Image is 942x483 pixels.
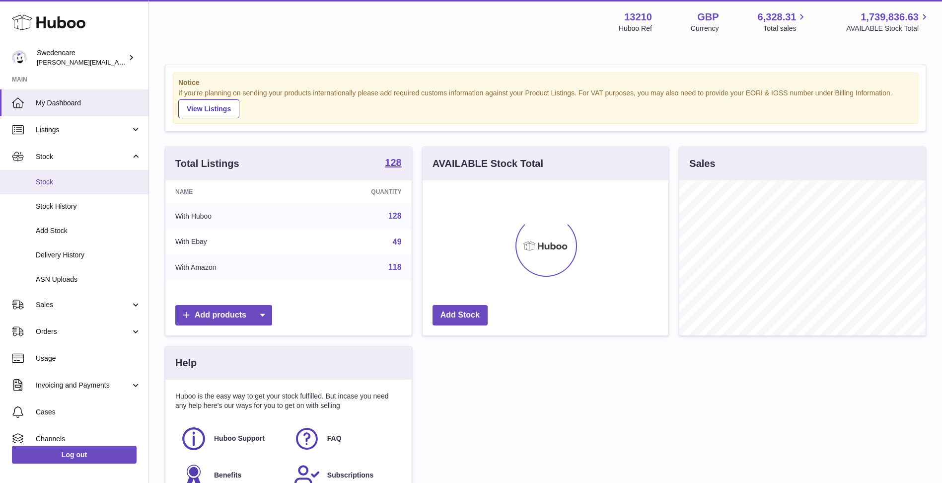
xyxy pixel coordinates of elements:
span: Listings [36,125,131,135]
span: Orders [36,327,131,336]
a: 6,328.31 Total sales [758,10,808,33]
strong: 13210 [624,10,652,24]
p: Huboo is the easy way to get your stock fulfilled. But incase you need any help here's our ways f... [175,392,402,410]
span: AVAILABLE Stock Total [846,24,930,33]
span: 1,739,836.63 [861,10,919,24]
span: Channels [36,434,141,444]
td: With Huboo [165,203,300,229]
a: 128 [385,158,401,169]
a: View Listings [178,99,239,118]
a: 1,739,836.63 AVAILABLE Stock Total [846,10,930,33]
th: Name [165,180,300,203]
strong: 128 [385,158,401,167]
td: With Ebay [165,229,300,255]
th: Quantity [300,180,411,203]
span: My Dashboard [36,98,141,108]
span: Total sales [763,24,807,33]
span: Delivery History [36,250,141,260]
h3: AVAILABLE Stock Total [433,157,543,170]
td: With Amazon [165,254,300,280]
h3: Total Listings [175,157,239,170]
span: Sales [36,300,131,310]
a: Add products [175,305,272,325]
span: Stock [36,152,131,161]
a: Huboo Support [180,425,284,452]
h3: Sales [689,157,715,170]
span: Huboo Support [214,434,265,443]
h3: Help [175,356,197,370]
span: 6,328.31 [758,10,797,24]
span: Cases [36,407,141,417]
span: Usage [36,354,141,363]
span: Benefits [214,471,241,480]
a: 128 [388,212,402,220]
span: Subscriptions [327,471,373,480]
a: FAQ [293,425,397,452]
div: Huboo Ref [619,24,652,33]
img: daniel.corbridge@swedencare.co.uk [12,50,27,65]
span: Invoicing and Payments [36,381,131,390]
strong: Notice [178,78,913,87]
a: 49 [393,238,402,246]
a: 118 [388,263,402,271]
span: [PERSON_NAME][EMAIL_ADDRESS][PERSON_NAME][DOMAIN_NAME] [37,58,252,66]
span: ASN Uploads [36,275,141,284]
span: Add Stock [36,226,141,236]
span: FAQ [327,434,342,443]
strong: GBP [697,10,719,24]
div: Currency [691,24,719,33]
div: Swedencare [37,48,126,67]
a: Add Stock [433,305,488,325]
span: Stock [36,177,141,187]
a: Log out [12,446,137,464]
div: If you're planning on sending your products internationally please add required customs informati... [178,88,913,118]
span: Stock History [36,202,141,211]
